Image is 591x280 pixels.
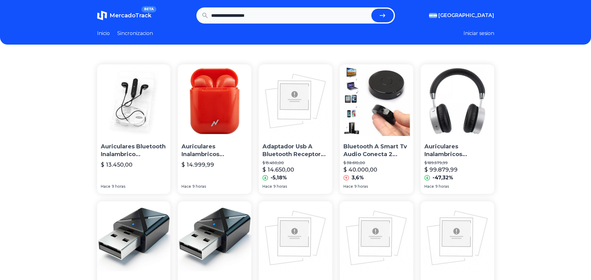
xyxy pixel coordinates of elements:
span: 9 horas [273,184,287,189]
span: Hace [343,184,353,189]
a: Auriculares Inalambricos Bluetooth Ps3 Ps4 Xbox Pc Cel iPadAuriculares Inalambricos Bluetooth Ps3... [421,64,494,194]
span: [GEOGRAPHIC_DATA] [438,12,494,19]
p: Auriculares Inalambricos Bluetooth Ps3 Ps4 Xbox Pc Cel iPad [424,143,490,158]
span: MercadoTrack [110,12,151,19]
a: Auriculares Bluetooth Inalambrico Deportivos Sport In EarAuriculares Bluetooth Inalambrico Deport... [97,64,171,194]
button: [GEOGRAPHIC_DATA] [429,12,494,19]
span: 9 horas [354,184,368,189]
p: $ 13.450,00 [101,160,132,169]
span: Hace [424,184,434,189]
p: Auriculares Bluetooth Inalambrico Deportivos Sport In Ear [101,143,167,158]
img: Argentina [429,13,437,18]
a: MercadoTrackBETA [97,11,151,20]
span: 9 horas [112,184,125,189]
a: Sincronizacion [117,30,153,37]
p: -47,32% [432,174,453,182]
img: Adaptador Usb A Bluetooth Receptor Parlante Auriculares Pc [259,64,332,138]
a: Inicio [97,30,110,37]
img: Transmisor Adaptador Emisor Bluetooth Tv Auriculares Equipo [421,201,494,275]
p: Bluetooth A Smart Tv Audio Conecta 2 Auriculares O Parlante [343,143,410,158]
p: Adaptador Usb A Bluetooth Receptor Parlante Auriculares Pc [262,143,329,158]
img: Transmisor De Audio Para La Tv Usa Tus Auriculares Bluetooth [178,201,251,275]
a: Bluetooth A Smart Tv Audio Conecta 2 Auriculares O ParlanteBluetooth A Smart Tv Audio Conecta 2 A... [340,64,413,194]
p: $ 14.650,00 [262,165,294,174]
p: $ 14.999,99 [181,160,214,169]
a: Adaptador Usb A Bluetooth Receptor Parlante Auriculares PcAdaptador Usb A Bluetooth Receptor Parl... [259,64,332,194]
p: 3,6% [351,174,364,182]
img: Auriculares Inalambricos Bluetooth Metal In Ear Noganet Twins 3 Tws + Estuche + Cable Modelo Premium [178,64,251,138]
img: Transmisor Receptor Audio Bluetooth Jack 3.5 Tv Auriculares [259,201,332,275]
p: Auriculares Inalambricos Bluetooth Metal In Ear Noganet Twins 3 Tws + Estuche + Cable Modelo Premium [181,143,248,158]
p: $ 38.610,00 [343,160,410,165]
span: 9 horas [192,184,206,189]
p: $ 40.000,00 [343,165,377,174]
img: Transmisor Adaptador Emisor Bluetooth Tv Auriculares Equipo [97,201,171,275]
img: Auriculares Bluetooth Inalambrico Deportivos Sport In Ear [97,64,171,138]
span: Hace [101,184,110,189]
p: -5,18% [271,174,287,182]
span: Hace [262,184,272,189]
p: $ 15.450,00 [262,160,329,165]
span: BETA [141,6,156,12]
span: 9 horas [435,184,449,189]
p: $ 99.879,99 [424,165,458,174]
img: Bluetooth A Smart Tv Audio Conecta 2 Auriculares O Parlante [340,64,413,138]
p: $ 189.579,99 [424,160,490,165]
a: Auriculares Inalambricos Bluetooth Metal In Ear Noganet Twins 3 Tws + Estuche + Cable Modelo Prem... [178,64,251,194]
img: Transmisor Adaptador Emisor Bluetooth Tv Auriculares Equipo [340,201,413,275]
button: Iniciar sesion [463,30,494,37]
img: MercadoTrack [97,11,107,20]
img: Auriculares Inalambricos Bluetooth Ps3 Ps4 Xbox Pc Cel iPad [421,64,494,138]
span: Hace [181,184,191,189]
